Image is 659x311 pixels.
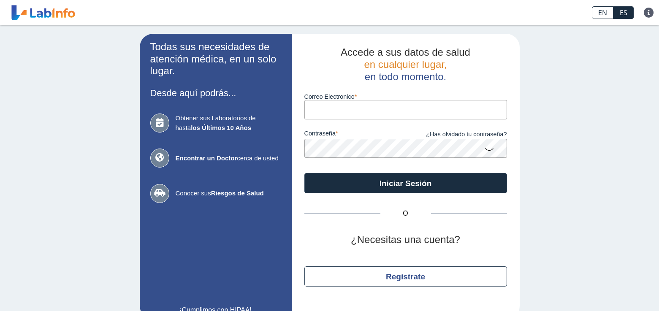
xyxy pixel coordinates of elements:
h3: Desde aquí podrás... [150,88,281,98]
button: Regístrate [304,266,507,287]
span: Accede a sus datos de salud [341,46,470,58]
button: Iniciar Sesión [304,173,507,193]
span: O [380,208,431,219]
label: Correo Electronico [304,93,507,100]
b: los Últimos 10 Años [191,124,251,131]
h2: ¿Necesitas una cuenta? [304,234,507,246]
span: en cualquier lugar, [364,59,447,70]
h2: Todas sus necesidades de atención médica, en un solo lugar. [150,41,281,77]
b: Riesgos de Salud [211,189,264,197]
iframe: Help widget launcher [584,278,650,302]
a: EN [592,6,613,19]
span: Obtener sus Laboratorios de hasta [176,114,281,133]
span: en todo momento. [365,71,446,82]
b: Encontrar un Doctor [176,154,237,162]
a: ES [613,6,634,19]
a: ¿Has olvidado tu contraseña? [406,130,507,139]
span: Conocer sus [176,189,281,198]
span: cerca de usted [176,154,281,163]
label: contraseña [304,130,406,139]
